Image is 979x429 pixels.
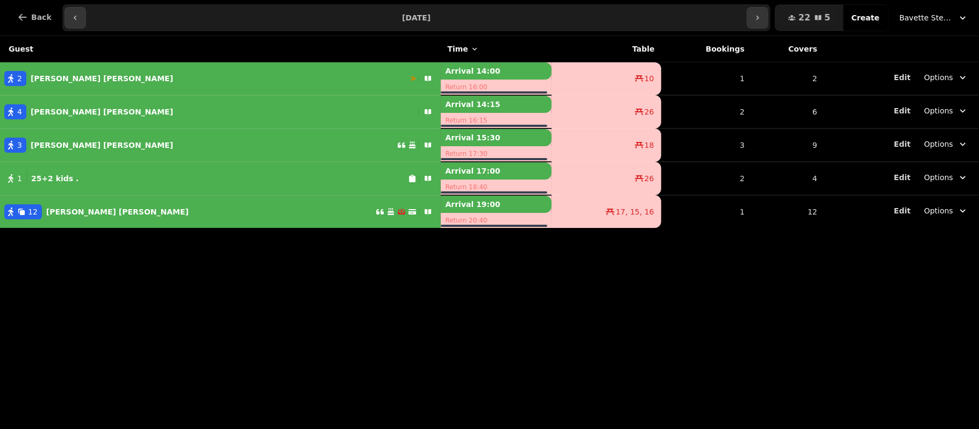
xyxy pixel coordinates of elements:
[775,5,843,31] button: 225
[441,162,552,180] p: Arrival 17:00
[918,68,975,87] button: Options
[918,201,975,220] button: Options
[31,73,173,84] p: [PERSON_NAME] [PERSON_NAME]
[441,80,552,95] p: Return 16:00
[441,213,552,228] p: Return 20:40
[17,140,22,151] span: 3
[894,205,911,216] button: Edit
[447,44,468,54] span: Time
[924,72,953,83] span: Options
[31,140,173,151] p: [PERSON_NAME] [PERSON_NAME]
[441,146,552,161] p: Return 17:30
[751,195,824,228] td: 12
[17,173,22,184] span: 1
[924,172,953,183] span: Options
[751,95,824,128] td: 6
[894,107,911,115] span: Edit
[751,162,824,195] td: 4
[31,173,79,184] p: 25+2 kids .
[751,128,824,162] td: 9
[894,139,911,149] button: Edit
[46,206,189,217] p: [PERSON_NAME] [PERSON_NAME]
[918,134,975,154] button: Options
[661,128,751,162] td: 3
[616,206,654,217] span: 17, 15, 16
[924,105,953,116] span: Options
[28,206,38,217] span: 12
[31,106,173,117] p: [PERSON_NAME] [PERSON_NAME]
[661,95,751,128] td: 2
[894,74,911,81] span: Edit
[441,180,552,195] p: Return 18:40
[17,73,22,84] span: 2
[918,168,975,187] button: Options
[441,96,552,113] p: Arrival 14:15
[441,196,552,213] p: Arrival 19:00
[441,129,552,146] p: Arrival 15:30
[924,205,953,216] span: Options
[894,174,911,181] span: Edit
[924,139,953,149] span: Options
[645,106,654,117] span: 26
[899,12,953,23] span: Bavette Steakhouse - [PERSON_NAME]
[893,8,975,27] button: Bavette Steakhouse - [PERSON_NAME]
[17,106,22,117] span: 4
[894,140,911,148] span: Edit
[894,72,911,83] button: Edit
[447,44,478,54] button: Time
[661,36,751,62] th: Bookings
[843,5,888,31] button: Create
[894,105,911,116] button: Edit
[825,13,831,22] span: 5
[645,140,654,151] span: 18
[661,162,751,195] td: 2
[661,195,751,228] td: 1
[918,101,975,120] button: Options
[441,113,552,128] p: Return 16:15
[645,73,654,84] span: 10
[751,62,824,96] td: 2
[894,207,911,215] span: Edit
[894,172,911,183] button: Edit
[645,173,654,184] span: 26
[31,13,52,21] span: Back
[852,14,880,22] span: Create
[9,4,60,30] button: Back
[798,13,810,22] span: 22
[441,62,552,80] p: Arrival 14:00
[751,36,824,62] th: Covers
[661,62,751,96] td: 1
[552,36,661,62] th: Table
